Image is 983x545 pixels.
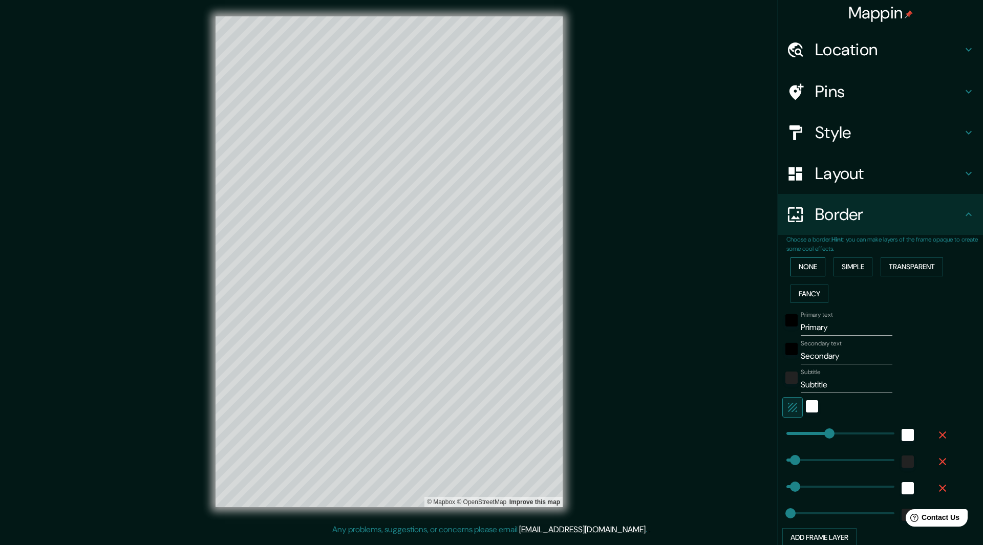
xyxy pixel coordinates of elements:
button: color-222222 [902,455,914,468]
label: Secondary text [801,339,842,348]
a: Mapbox [427,498,455,506]
h4: Border [815,204,963,225]
button: white [806,400,818,412]
button: None [790,257,825,276]
div: Layout [778,153,983,194]
div: Location [778,29,983,70]
button: white [902,429,914,441]
div: Style [778,112,983,153]
button: color-222222 [785,372,798,384]
div: Pins [778,71,983,112]
img: pin-icon.png [905,10,913,18]
div: . [647,524,649,536]
p: Any problems, suggestions, or concerns please email . [332,524,647,536]
iframe: Help widget launcher [892,505,972,534]
h4: Location [815,39,963,60]
a: [EMAIL_ADDRESS][DOMAIN_NAME] [519,524,646,535]
button: white [902,482,914,494]
h4: Layout [815,163,963,184]
a: Map feedback [509,498,560,506]
div: Border [778,194,983,235]
a: OpenStreetMap [457,498,506,506]
button: Fancy [790,285,828,303]
button: Transparent [881,257,943,276]
h4: Mappin [848,3,913,23]
h4: Style [815,122,963,143]
b: Hint [831,235,843,244]
button: black [785,343,798,355]
div: . [649,524,651,536]
h4: Pins [815,81,963,102]
label: Subtitle [801,368,821,377]
p: Choose a border. : you can make layers of the frame opaque to create some cool effects. [786,235,983,253]
button: black [785,314,798,326]
label: Primary text [801,311,832,319]
button: Simple [834,257,872,276]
